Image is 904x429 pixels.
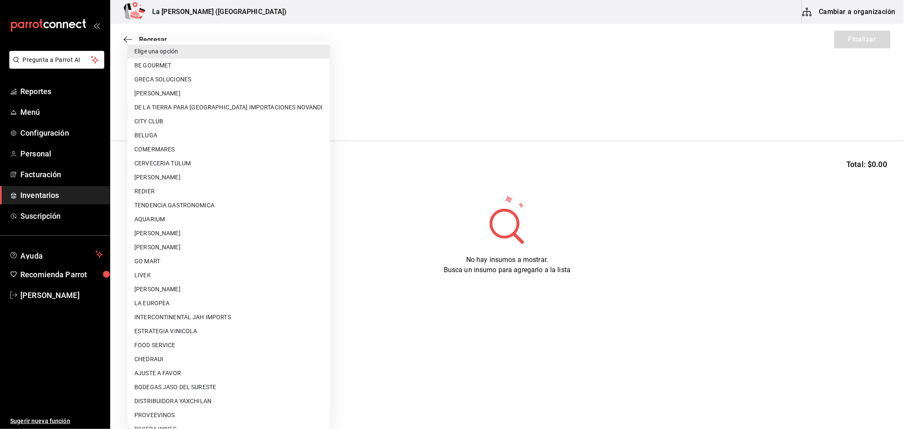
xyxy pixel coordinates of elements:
[128,86,330,100] li: [PERSON_NAME]
[128,100,330,114] li: DE LA TIERRA PARA [GEOGRAPHIC_DATA] IMPORTACIONES NOVANDI
[128,324,330,338] li: ESTRATEGIA VINICOLA
[128,142,330,156] li: COMERMARES
[128,296,330,310] li: LA EUROPEA
[128,226,330,240] li: [PERSON_NAME]
[128,156,330,170] li: CERVECERIA TULUM
[128,198,330,212] li: TENDENCIA GASTRONOMICA
[128,408,330,422] li: PROVEEVINOS
[128,352,330,366] li: CHEDRAUI
[128,128,330,142] li: BELUGA
[128,394,330,408] li: DISTRIBUIDORA YAXCHILAN
[128,184,330,198] li: REDIER
[128,114,330,128] li: CITY CLUB
[128,212,330,226] li: AQUARIUM
[128,338,330,352] li: FOOD SERVICE
[128,58,330,72] li: BE GOURMET
[128,72,330,86] li: GRECA SOLUCIONES
[128,366,330,380] li: AJUSTE A FAVOR
[128,380,330,394] li: BODEGAS JASO DEL SURESTE
[128,170,330,184] li: [PERSON_NAME]
[128,282,330,296] li: [PERSON_NAME]
[128,254,330,268] li: GO MART
[128,45,330,58] li: Elige una opción
[128,240,330,254] li: [PERSON_NAME]
[128,268,330,282] li: LIVEK
[128,310,330,324] li: INTERCONTINENTAL JAH IMPORTS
